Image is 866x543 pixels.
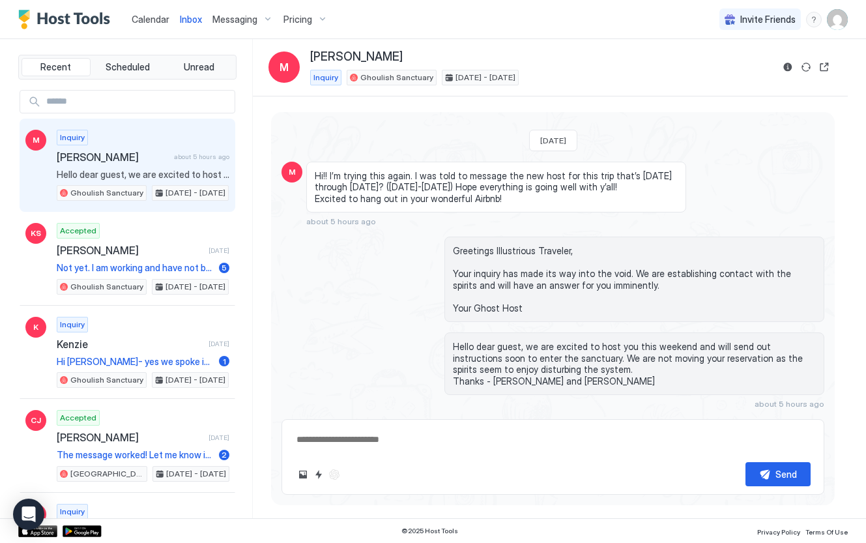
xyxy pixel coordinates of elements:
span: 1 [223,357,226,366]
a: Terms Of Use [805,524,848,538]
span: 5 [222,263,227,272]
span: KS [31,227,41,239]
span: The message worked! Let me know if you need anything else from me [57,449,214,461]
div: menu [806,12,822,27]
button: Sync reservation [798,59,814,75]
button: Reservation information [780,59,796,75]
span: Inquiry [60,506,85,518]
div: Send [775,467,797,481]
span: Inbox [180,14,202,25]
span: Inquiry [60,319,85,330]
span: [DATE] - [DATE] [166,281,225,293]
span: M [33,134,40,146]
span: about 5 hours ago [306,216,376,226]
span: M [280,59,289,75]
span: M [289,166,296,178]
span: © 2025 Host Tools [401,527,458,535]
span: Inquiry [60,132,85,143]
div: tab-group [18,55,237,80]
span: [DATE] - [DATE] [166,374,225,386]
a: Host Tools Logo [18,10,116,29]
span: Ghoulish Sanctuary [70,281,143,293]
span: Unread [184,61,214,73]
span: [DATE] [540,136,566,145]
div: Open Intercom Messenger [13,499,44,530]
span: Hello dear guest, we are excited to host you this weekend and will send out instructions soon to ... [453,341,816,387]
span: about 5 hours ago [174,153,229,161]
span: Pricing [283,14,312,25]
span: [GEOGRAPHIC_DATA] [70,468,144,480]
a: Calendar [132,12,169,26]
span: [PERSON_NAME] [57,431,203,444]
span: Privacy Policy [757,528,800,536]
span: Kenzie [57,338,203,351]
span: [DATE] [209,433,229,442]
span: [DATE] [209,246,229,255]
span: K [33,321,38,333]
span: [DATE] - [DATE] [455,72,515,83]
span: Accepted [60,225,96,237]
span: about 5 hours ago [755,399,824,409]
span: Ghoulish Sanctuary [70,187,143,199]
span: Hi [PERSON_NAME]- yes we spoke in Peerspace earlier. As of right now we have a tentative hold on ... [57,356,214,368]
span: Messaging [212,14,257,25]
button: Recent [22,58,91,76]
span: [DATE] - [DATE] [166,187,225,199]
span: [DATE] [209,340,229,348]
span: Terms Of Use [805,528,848,536]
span: Ghoulish Sanctuary [360,72,433,83]
span: [DATE] - [DATE] [166,468,226,480]
span: Greetings Illustrious Traveler, Your inquiry has made its way into the void. We are establishing ... [453,245,816,314]
button: Scheduled [93,58,162,76]
button: Unread [164,58,233,76]
span: Accepted [60,412,96,424]
span: [PERSON_NAME] [57,244,203,257]
a: Inbox [180,12,202,26]
button: Send [745,462,811,486]
a: Privacy Policy [757,524,800,538]
span: Recent [40,61,71,73]
span: 2 [222,450,227,460]
span: Calendar [132,14,169,25]
input: Input Field [41,91,235,113]
div: User profile [827,9,848,30]
span: CJ [31,415,41,426]
span: Hi!! I’m trying this again. I was told to message the new host for this trip that’s [DATE] throug... [315,170,678,205]
a: Google Play Store [63,525,102,537]
button: Upload image [295,467,311,482]
span: Scheduled [106,61,150,73]
span: Hello dear guest, we are excited to host you this weekend and will send out instructions soon to ... [57,169,229,181]
button: Quick reply [311,467,326,482]
button: Open reservation [816,59,832,75]
span: Ghoulish Sanctuary [70,374,143,386]
span: [PERSON_NAME] [310,50,403,65]
span: Inquiry [313,72,338,83]
span: Invite Friends [740,14,796,25]
a: App Store [18,525,57,537]
span: [PERSON_NAME] [57,151,169,164]
span: Not yet. I am working and have not been able to call anyone yet. [57,262,214,274]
